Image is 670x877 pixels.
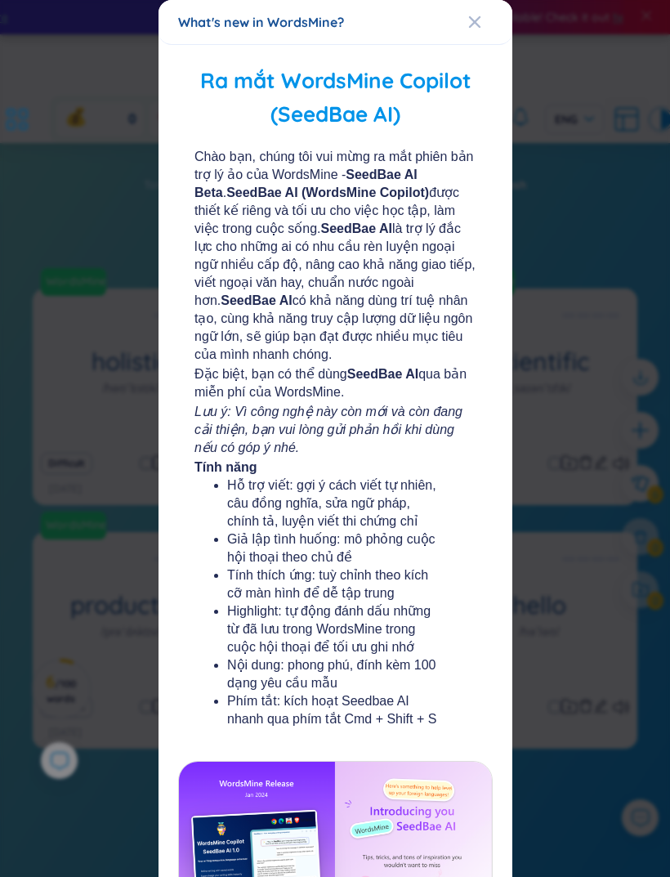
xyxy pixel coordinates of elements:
div: What's new in WordsMine? [178,13,493,31]
li: Hỗ trợ viết: gợi ý cách viết tự nhiên, câu đồng nghĩa, sửa ngữ pháp, chính tả, luyện viết thi chứ... [227,477,444,530]
b: SeedBae AI [346,367,418,381]
span: Đặc biệt, bạn có thể dùng qua bản miễn phí của WordsMine. [194,365,476,401]
b: SeedBae AI [221,293,292,307]
b: SeedBae AI Beta [194,168,418,199]
li: Phím tắt: kích hoạt Seedbae AI nhanh qua phím tắt Cmd + Shift + S [227,692,444,728]
b: SeedBae AI [320,221,391,235]
li: Nội dung: phong phú, đính kèm 100 dạng yêu cầu mẫu [227,656,444,692]
h2: Ra mắt WordsMine Copilot (SeedBae AI) [178,65,493,132]
b: SeedBae AI (WordsMine Copilot) [226,186,429,199]
i: Lưu ý: Vì công nghệ này còn mới và còn đang cải thiện, bạn vui lòng gửi phản hồi khi dùng nếu có ... [194,405,462,454]
b: Tính năng [194,460,257,474]
li: Highlight: tự động đánh dấu những từ đã lưu trong WordsMine trong cuộc hội thoại để tối ưu ghi nhớ [227,602,444,656]
li: Tính thích ứng: tuỳ chỉnh theo kích cỡ màn hình để dễ tập trung [227,566,444,602]
span: Chào bạn, chúng tôi vui mừng ra mắt phiên bản trợ lý ảo của WordsMine - . được thiết kế riêng và ... [194,148,476,364]
li: Giả lập tình huống: mô phỏng cuộc hội thoại theo chủ đề [227,530,444,566]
